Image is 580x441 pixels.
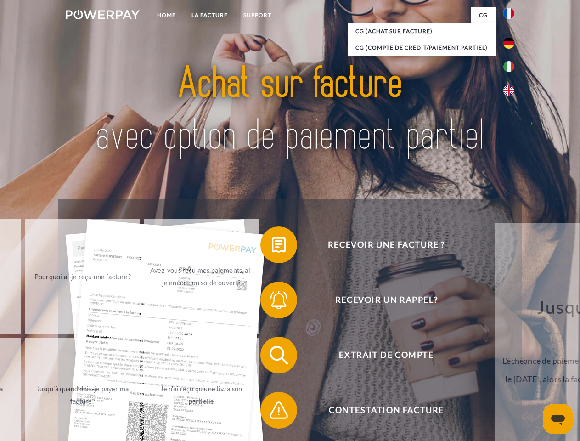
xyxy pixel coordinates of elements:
a: CG [471,7,496,23]
span: Extrait de compte [274,337,499,373]
a: Avez-vous reçu mes paiements, ai-je encore un solde ouvert? [144,219,259,334]
img: it [503,61,514,72]
img: fr [503,8,514,19]
img: en [503,85,514,96]
div: Je n'ai reçu qu'une livraison partielle [150,383,253,407]
a: CG (Compte de crédit/paiement partiel) [348,40,496,56]
button: Contestation Facture [260,392,499,429]
img: qb_search.svg [267,344,290,367]
div: Pourquoi ai-je reçu une facture? [31,270,134,283]
a: CG (achat sur facture) [348,23,496,40]
img: de [503,38,514,49]
a: LA FACTURE [184,7,236,23]
button: Extrait de compte [260,337,499,373]
img: logo-powerpay-white.svg [66,10,140,19]
div: Avez-vous reçu mes paiements, ai-je encore un solde ouvert? [150,264,253,289]
a: Support [236,7,279,23]
img: qb_warning.svg [267,399,290,422]
iframe: Bouton de lancement de la fenêtre de messagerie [543,404,573,434]
span: Contestation Facture [274,392,499,429]
a: Home [149,7,184,23]
img: title-powerpay_fr.svg [88,44,492,176]
div: Jusqu'à quand dois-je payer ma facture? [31,383,134,407]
